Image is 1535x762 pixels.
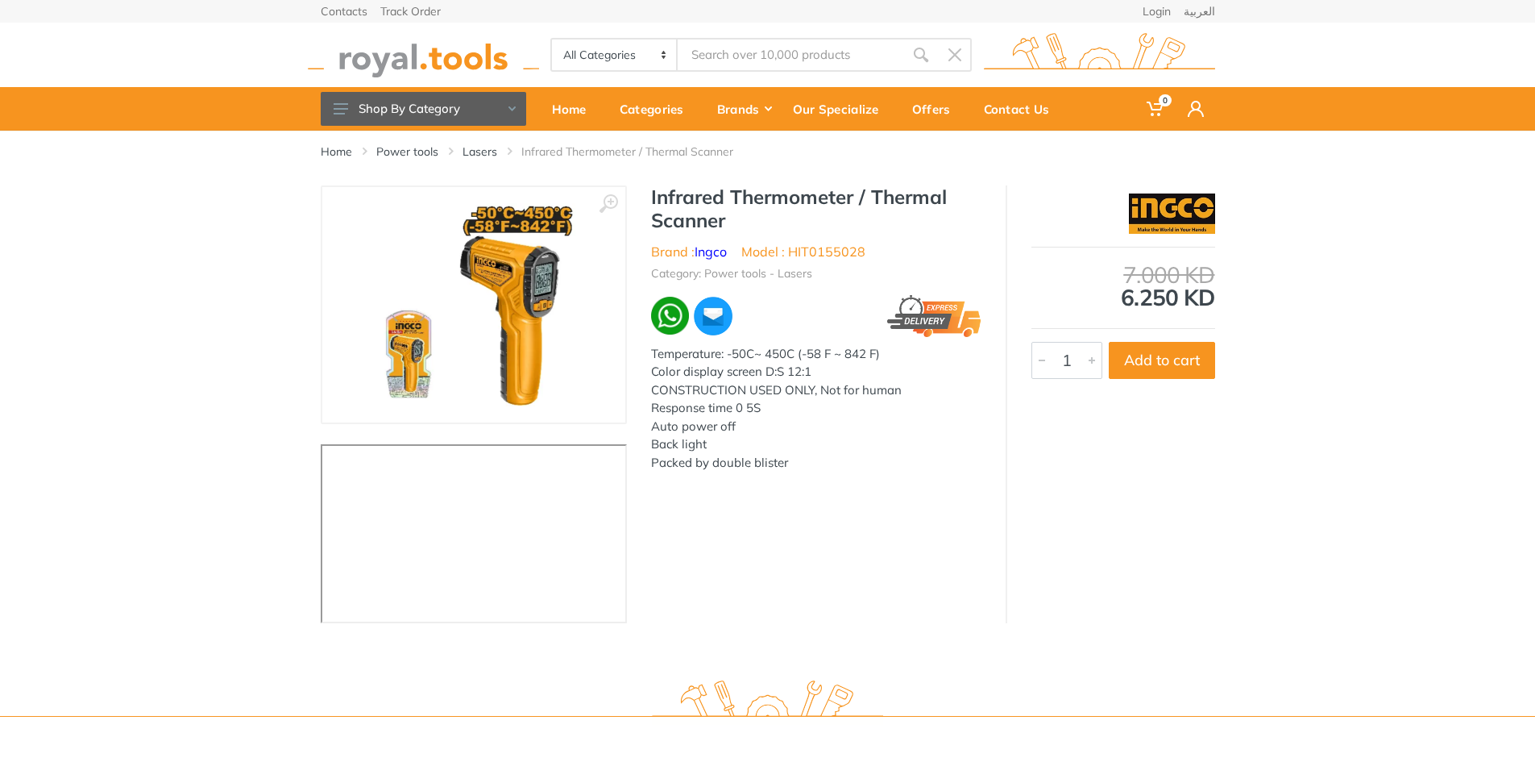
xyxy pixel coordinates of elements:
[695,244,727,260] a: Ingco
[376,144,438,160] a: Power tools
[1109,342,1215,379] button: Add to cart
[321,144,1215,160] nav: breadcrumb
[973,92,1072,126] div: Contact Us
[1031,264,1215,309] div: 6.250 KD
[678,38,903,72] input: Site search
[372,203,575,406] img: Royal Tools - Infrared Thermometer / Thermal Scanner
[1129,194,1215,234] img: Ingco
[901,87,973,131] a: Offers
[652,681,883,725] img: royal.tools Logo
[973,87,1072,131] a: Contact Us
[901,92,973,126] div: Offers
[1031,264,1215,286] div: 7.000 KD
[541,92,608,126] div: Home
[521,144,757,160] li: Infrared Thermometer / Thermal Scanner
[651,185,981,232] h1: Infrared Thermometer / Thermal Scanner
[692,295,734,337] img: ma.webp
[887,295,981,337] img: express.png
[321,144,352,160] a: Home
[1135,87,1176,131] a: 0
[552,40,678,70] select: Category
[651,265,812,282] li: Category: Power tools - Lasers
[380,6,441,17] a: Track Order
[741,242,865,261] li: Model : HIT0155028
[1159,94,1172,106] span: 0
[321,92,526,126] button: Shop By Category
[651,297,689,335] img: wa.webp
[608,92,706,126] div: Categories
[608,87,706,131] a: Categories
[782,87,901,131] a: Our Specialize
[1184,6,1215,17] a: العربية
[321,6,367,17] a: Contacts
[651,242,727,261] li: Brand :
[1143,6,1171,17] a: Login
[541,87,608,131] a: Home
[984,33,1215,77] img: royal.tools Logo
[308,33,539,77] img: royal.tools Logo
[651,345,981,473] div: Temperature: -50C~ 450C (-58 F ~ 842 F) Color display screen D:S 12:1 CONSTRUCTION USED ONLY, Not...
[782,92,901,126] div: Our Specialize
[463,144,497,160] a: Lasers
[706,92,782,126] div: Brands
